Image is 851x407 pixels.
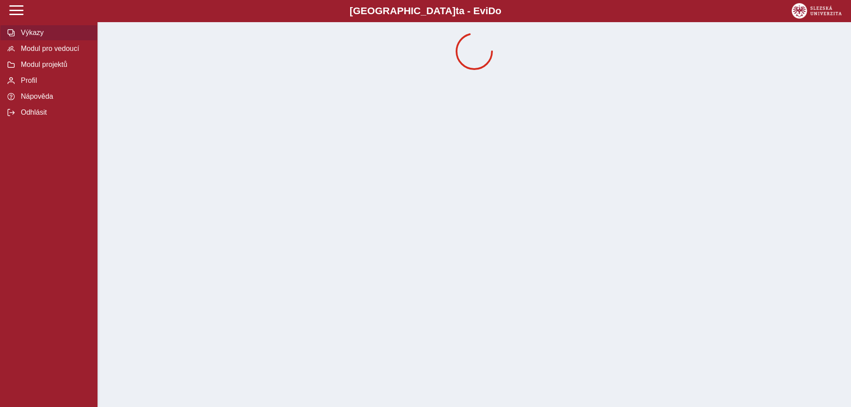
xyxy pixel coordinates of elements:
span: o [496,5,502,16]
span: Modul pro vedoucí [18,45,90,53]
span: Odhlásit [18,109,90,116]
span: Modul projektů [18,61,90,69]
b: [GEOGRAPHIC_DATA] a - Evi [27,5,824,17]
span: Profil [18,77,90,85]
span: t [456,5,459,16]
span: Nápověda [18,93,90,101]
img: logo_web_su.png [792,3,842,19]
span: Výkazy [18,29,90,37]
span: D [488,5,495,16]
